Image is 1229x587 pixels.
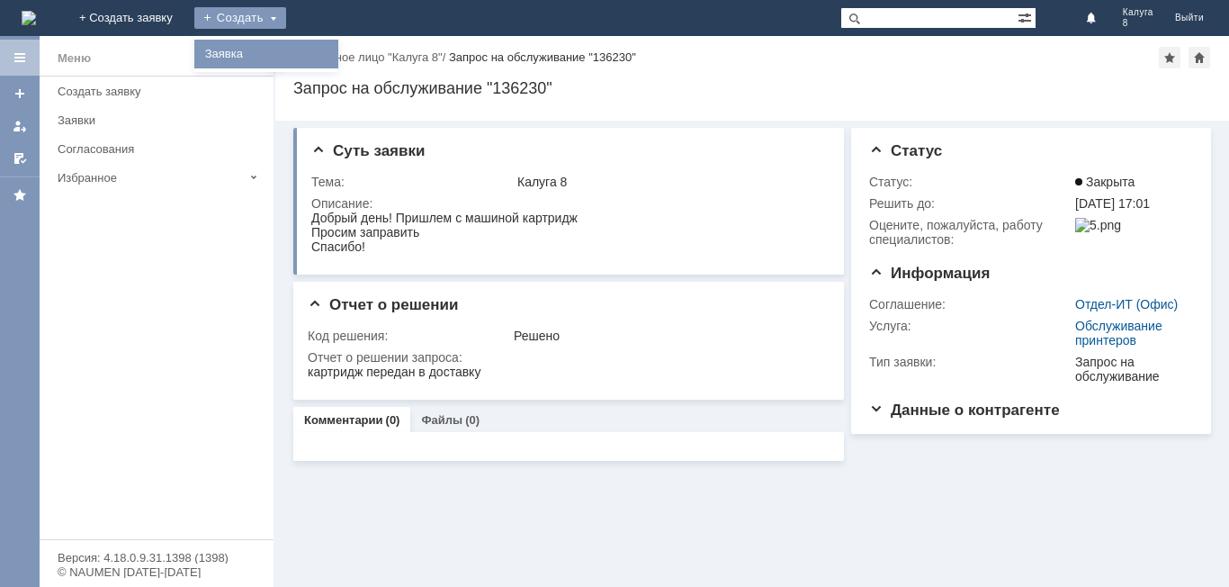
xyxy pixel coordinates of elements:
a: Комментарии [304,413,383,427]
a: Мои согласования [5,144,34,173]
div: Запрос на обслуживание [1075,355,1186,384]
div: Создать заявку [58,85,263,98]
div: Код решения: [308,329,510,343]
span: Суть заявки [311,142,425,159]
a: Создать заявку [50,77,270,105]
div: Соглашение: [869,297,1072,312]
span: Расширенный поиск [1018,8,1036,25]
div: Отчет о решении запроса: [308,350,824,365]
a: Файлы [421,413,462,427]
span: [DATE] 17:01 [1075,196,1150,211]
div: Запрос на обслуживание "136230" [293,79,1211,97]
span: Закрыта [1075,175,1135,189]
span: Информация [869,265,990,282]
a: Отдел-ИТ (Офис) [1075,297,1178,312]
a: Заявка [198,43,335,65]
div: (0) [386,413,400,427]
span: Калуга [1123,7,1153,18]
div: Тема: [311,175,514,189]
a: Заявки [50,106,270,134]
div: Заявки [58,113,263,127]
div: (0) [465,413,480,427]
a: Согласования [50,135,270,163]
div: Oцените, пожалуйста, работу специалистов: [869,218,1072,247]
div: Статус: [869,175,1072,189]
div: Согласования [58,142,263,156]
div: Услуга: [869,319,1072,333]
div: Запрос на обслуживание "136230" [449,50,636,64]
span: Статус [869,142,942,159]
div: Добавить в избранное [1159,47,1180,68]
a: Перейти на домашнюю страницу [22,11,36,25]
img: 5.png [1075,218,1121,232]
div: / [293,50,449,64]
div: Решить до: [869,196,1072,211]
a: Мои заявки [5,112,34,140]
div: Тип заявки: [869,355,1072,369]
div: Создать [194,7,286,29]
div: Калуга 8 [517,175,821,189]
a: Создать заявку [5,79,34,108]
div: Сделать домашней страницей [1189,47,1210,68]
span: Данные о контрагенте [869,402,1060,419]
a: Контактное лицо "Калуга 8" [293,50,443,64]
div: Меню [58,48,91,69]
div: Избранное [58,171,243,185]
img: logo [22,11,36,25]
div: © NAUMEN [DATE]-[DATE] [58,566,256,578]
a: Обслуживание принтеров [1075,319,1162,348]
span: Отчет о решении [308,296,458,313]
div: Описание: [311,196,824,211]
div: Решено [514,329,821,343]
div: Версия: 4.18.0.9.31.1398 (1398) [58,552,256,564]
span: 8 [1123,18,1153,29]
